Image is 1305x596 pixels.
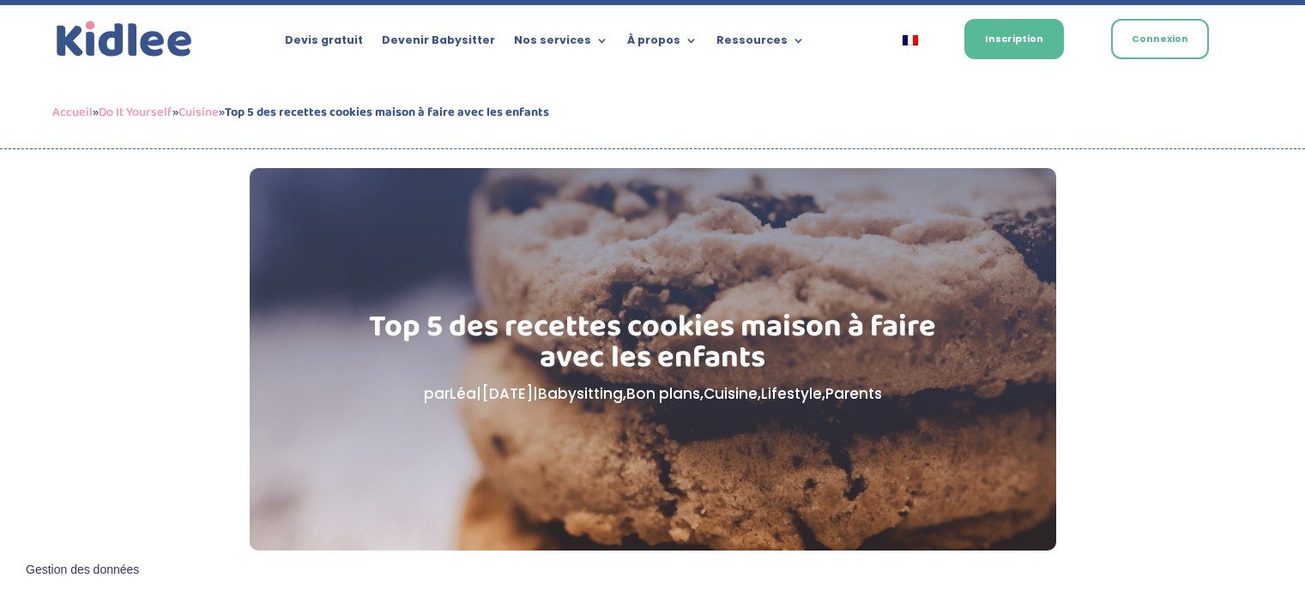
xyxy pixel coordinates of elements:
span: [DATE] [481,383,533,404]
a: Bon plans [626,383,700,404]
a: Do It Yourself [99,102,172,123]
a: Ressources [716,34,805,53]
a: À propos [627,34,698,53]
a: Devenir Babysitter [382,34,495,53]
a: Cuisine [178,102,219,123]
a: Lifestyle [761,383,822,404]
a: Devis gratuit [285,34,363,53]
a: Léa [450,383,476,404]
button: Gestion des données [15,552,149,588]
a: Cuisine [704,383,758,404]
a: Nos services [514,34,608,53]
a: Babysitting [538,383,623,404]
h1: Top 5 des recettes cookies maison à faire avec les enfants [335,311,970,382]
a: Accueil [52,102,93,123]
p: par | | , , , , [335,382,970,406]
span: » » » [52,102,549,123]
span: Gestion des données [26,563,139,578]
img: Français [903,35,918,45]
a: Connexion [1111,19,1209,59]
a: Kidlee Logo [52,17,196,62]
strong: Top 5 des recettes cookies maison à faire avec les enfants [225,102,549,123]
a: Parents [825,383,882,404]
a: Inscription [964,19,1064,59]
img: logo_kidlee_bleu [52,17,196,62]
